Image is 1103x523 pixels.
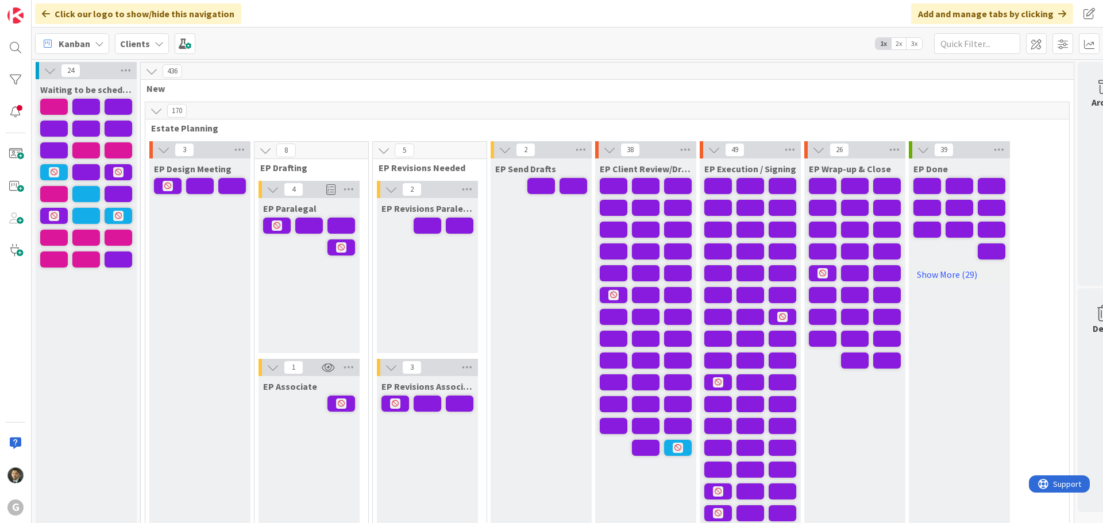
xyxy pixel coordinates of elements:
[402,361,422,374] span: 3
[175,143,194,157] span: 3
[516,143,535,157] span: 2
[495,163,556,175] span: EP Send Drafts
[381,203,473,214] span: EP Revisions Paralegal
[934,33,1020,54] input: Quick Filter...
[911,3,1073,24] div: Add and manage tabs by clicking
[830,143,849,157] span: 26
[284,361,303,374] span: 1
[146,83,1059,94] span: New
[120,38,150,49] b: Clients
[395,144,414,157] span: 5
[154,163,232,175] span: EP Design Meeting
[260,162,354,173] span: EP Drafting
[263,381,317,392] span: EP Associate
[40,84,132,95] span: Waiting to be scheduled
[809,163,891,175] span: EP Wrap-up & Close
[59,37,90,51] span: Kanban
[263,203,317,214] span: EP Paralegal
[620,143,640,157] span: 38
[381,381,473,392] span: EP Revisions Associate
[276,144,296,157] span: 8
[913,163,948,175] span: EP Done
[24,2,52,16] span: Support
[7,7,24,24] img: Visit kanbanzone.com
[163,64,182,78] span: 436
[913,265,1005,284] a: Show More (29)
[151,122,1055,134] span: Estate Planning
[402,183,422,196] span: 2
[600,163,692,175] span: EP Client Review/Draft Review Meeting
[704,163,796,175] span: EP Execution / Signing
[907,38,922,49] span: 3x
[7,467,24,483] img: CG
[61,64,80,78] span: 24
[934,143,954,157] span: 39
[7,499,24,516] div: G
[379,162,472,173] span: EP Revisions Needed
[876,38,891,49] span: 1x
[284,183,303,196] span: 4
[891,38,907,49] span: 2x
[35,3,241,24] div: Click our logo to show/hide this navigation
[167,104,187,118] span: 170
[725,143,745,157] span: 49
